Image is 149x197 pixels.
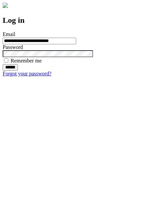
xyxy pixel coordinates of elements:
h2: Log in [3,16,146,25]
label: Remember me [11,58,42,63]
a: Forgot your password? [3,71,51,76]
label: Password [3,44,23,50]
img: logo-4e3dc11c47720685a147b03b5a06dd966a58ff35d612b21f08c02c0306f2b779.png [3,3,8,8]
label: Email [3,31,15,37]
